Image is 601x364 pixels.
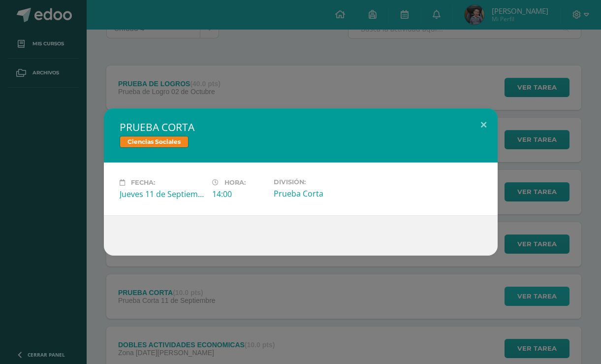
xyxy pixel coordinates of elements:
[212,189,266,199] div: 14:00
[131,179,155,186] span: Fecha:
[120,189,204,199] div: Jueves 11 de Septiembre
[274,188,358,199] div: Prueba Corta
[120,120,482,134] h2: PRUEBA CORTA
[120,136,189,148] span: Ciencias Sociales
[224,179,246,186] span: Hora:
[470,108,498,142] button: Close (Esc)
[274,178,358,186] label: División:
